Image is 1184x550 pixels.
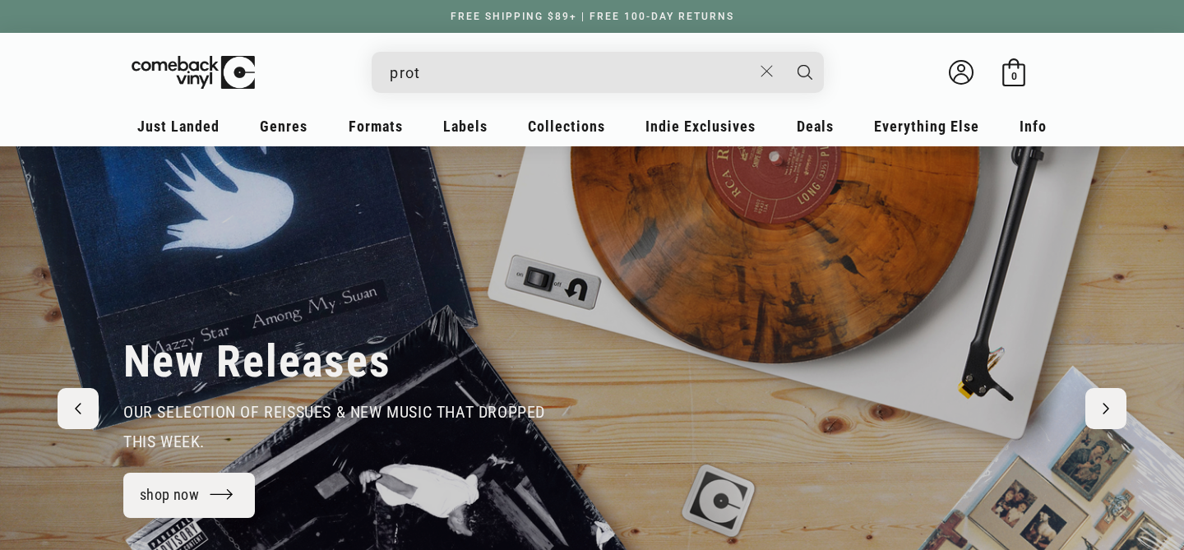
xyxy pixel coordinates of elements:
[1020,118,1047,135] span: Info
[390,56,752,90] input: search
[1011,70,1017,82] span: 0
[123,473,255,518] a: shop now
[349,118,403,135] span: Formats
[1085,388,1126,429] button: Next slide
[260,118,308,135] span: Genres
[797,118,834,135] span: Deals
[528,118,605,135] span: Collections
[752,53,783,90] button: Close
[372,52,824,93] div: Search
[645,118,756,135] span: Indie Exclusives
[137,118,220,135] span: Just Landed
[434,11,751,22] a: FREE SHIPPING $89+ | FREE 100-DAY RETURNS
[123,335,391,389] h2: New Releases
[123,402,545,451] span: our selection of reissues & new music that dropped this week.
[784,52,826,93] button: Search
[443,118,488,135] span: Labels
[58,388,99,429] button: Previous slide
[874,118,979,135] span: Everything Else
